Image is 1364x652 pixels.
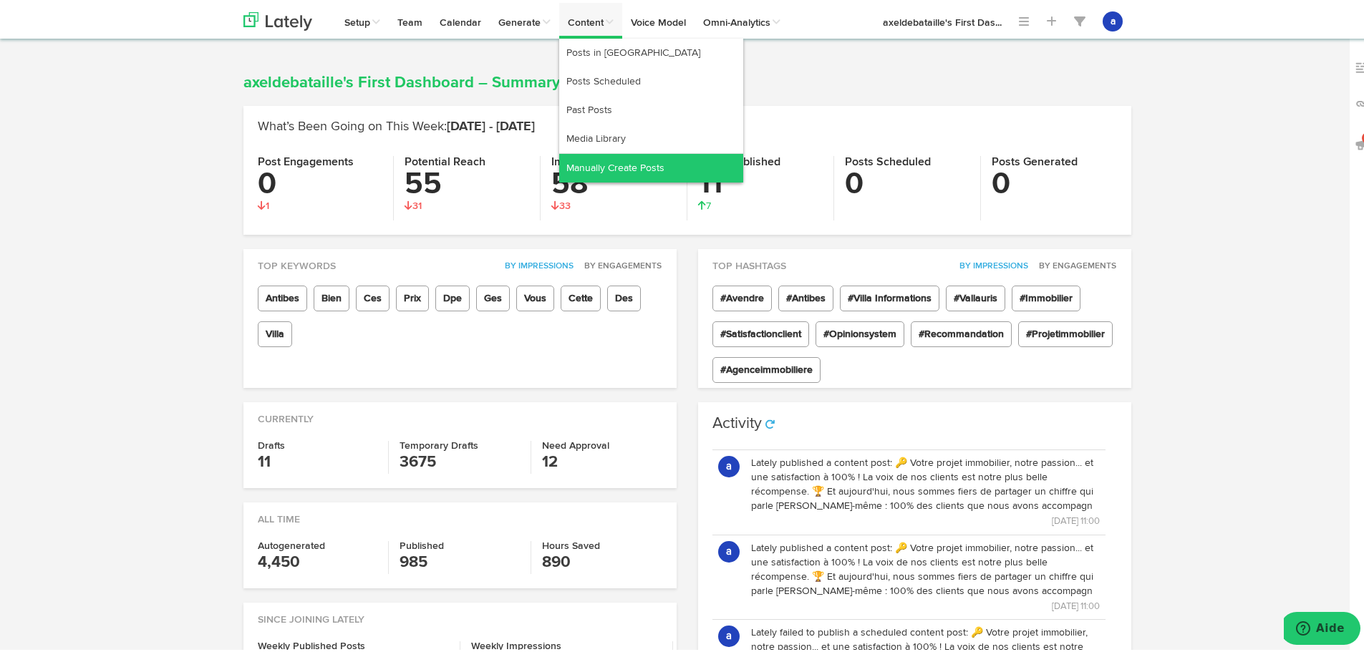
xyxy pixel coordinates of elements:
h3: Activity [712,413,762,429]
h4: Potential Reach [405,153,529,166]
button: a [1103,9,1123,29]
h3: 0 [992,166,1117,196]
h4: Autogenerated [258,538,377,548]
span: #Agenceimmobiliere [712,354,821,380]
span: #Projetimmobilier [1018,318,1113,344]
h3: 3675 [400,448,519,471]
button: a [718,623,740,644]
h3: 4,450 [258,548,377,571]
h3: 985 [400,548,519,571]
h4: Hours Saved [542,538,662,548]
span: Des [607,283,641,308]
span: #Recommandation [911,318,1012,344]
button: a [718,538,740,560]
p: [DATE] 11:00 [751,510,1100,526]
h3: 58 [551,166,676,196]
h4: Weekly Impressions [471,638,662,648]
button: By Impressions [497,256,574,271]
span: 31 [405,198,422,208]
span: #Satisfactionclient [712,318,809,344]
h4: Impressions [551,153,676,166]
span: Bien [314,283,349,308]
button: By Impressions [952,256,1029,271]
h3: 55 [405,166,529,196]
p: Lately published a content post: 🔑 Votre projet immobilier, notre passion... et une satisfaction ... [751,453,1100,510]
h3: 890 [542,548,662,571]
span: #Antibes [778,283,833,308]
h4: Posts Scheduled [845,153,969,166]
h4: Posts Published [698,153,823,166]
img: logo_lately_bg_light.svg [243,9,312,28]
a: Manually Create Posts [559,151,743,180]
h2: What’s Been Going on This Week: [258,117,1117,132]
h4: Posts Generated [992,153,1117,166]
a: Posts in [GEOGRAPHIC_DATA] [559,36,743,64]
button: By Engagements [1031,256,1117,271]
span: #Opinionsystem [816,318,904,344]
span: Vous [516,283,554,308]
span: Prix [396,283,429,308]
h1: axeldebataille's First Dashboard – Summary [243,72,1131,89]
button: By Engagements [576,256,662,271]
h3: 11 [258,448,377,471]
h4: Temporary Drafts [400,438,519,448]
span: #Villa Informations [840,283,939,308]
a: Media Library [559,122,743,150]
span: 33 [551,198,571,208]
button: a [718,453,740,475]
a: Past Posts [559,93,743,122]
span: 7 [698,198,711,208]
h3: 12 [542,448,662,471]
span: #Vallauris [946,283,1005,308]
span: Antibes [258,283,307,308]
div: Since Joining Lately [243,600,677,624]
span: 1 [258,198,269,208]
div: Currently [243,399,677,424]
h4: Weekly Published Posts [258,638,449,648]
span: Ges [476,283,510,308]
h4: Need Approval [542,438,662,448]
span: Villa [258,318,292,344]
h3: 0 [845,166,969,196]
h3: 11 [698,166,823,196]
h4: Post Engagements [258,153,382,166]
p: Lately published a content post: 🔑 Votre projet immobilier, notre passion... et une satisfaction ... [751,538,1100,595]
div: All Time [243,500,677,524]
span: #Immobilier [1012,283,1080,308]
div: Top Hashtags [698,246,1131,271]
span: #Avendre [712,283,772,308]
h4: Published [400,538,519,548]
span: [DATE] - [DATE] [447,117,535,130]
span: ... [995,15,1002,25]
a: Posts Scheduled [559,64,743,93]
h3: 0 [258,166,382,196]
span: Dpe [435,283,470,308]
iframe: Ouvre un widget dans lequel vous pouvez trouver plus d’informations [1284,609,1360,645]
span: Cette [561,283,601,308]
div: Top Keywords [243,246,677,271]
p: [DATE] 11:00 [751,595,1100,611]
h4: Drafts [258,438,377,448]
span: Ces [356,283,390,308]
